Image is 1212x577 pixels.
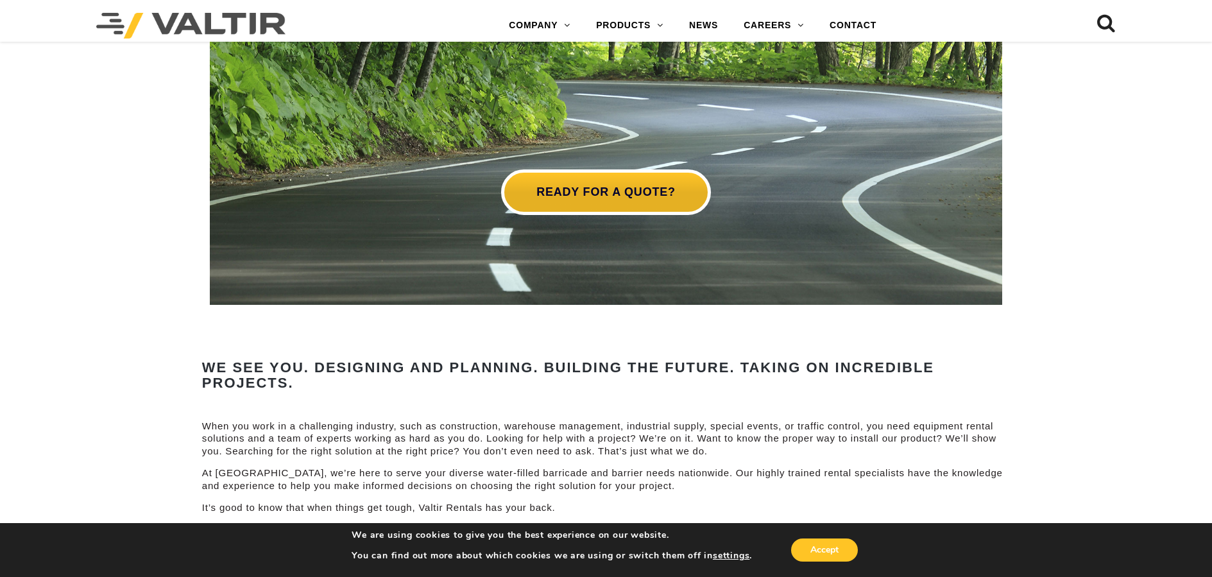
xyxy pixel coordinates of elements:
a: PRODUCTS [583,13,676,39]
p: We are using cookies to give you the best experience on our website. [352,530,752,541]
p: You can find out more about which cookies we are using or switch them off in . [352,550,752,562]
a: READY FOR A QUOTE? [501,169,711,215]
button: Accept [791,538,858,562]
a: NEWS [676,13,731,39]
p: It’s good to know that when things get tough, Valtir Rentals has your back. [202,501,1010,514]
a: CONTACT [817,13,889,39]
button: settings [713,550,749,562]
img: Valtir [96,13,286,39]
strong: We See You. Designing and Planning. Building the Future. Taking on Incredible Projects. [202,359,934,391]
a: CAREERS [731,13,817,39]
a: COMPANY [496,13,583,39]
p: At [GEOGRAPHIC_DATA], we’re here to serve your diverse water-filled barricade and barrier needs n... [202,467,1010,492]
p: When you work in a challenging industry, such as construction, warehouse management, industrial s... [202,420,1010,458]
